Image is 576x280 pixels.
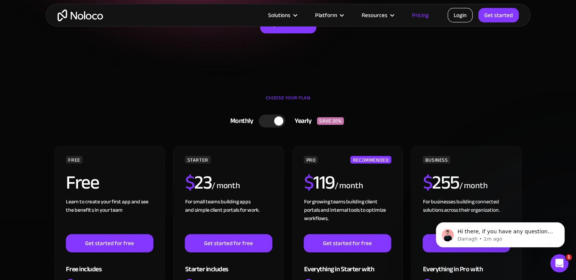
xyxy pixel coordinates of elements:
[423,252,510,277] div: Everything in Pro with
[66,198,153,234] div: Learn to create your first app and see the benefits in your team ‍
[425,206,576,260] iframe: Intercom notifications message
[304,234,391,252] a: Get started for free
[259,10,306,20] div: Solutions
[334,180,363,192] div: / month
[66,156,83,164] div: FREE
[66,234,153,252] a: Get started for free
[478,8,519,22] a: Get started
[315,10,337,20] div: Platform
[185,173,212,192] h2: 23
[550,254,568,272] iframe: Intercom live chat
[423,173,459,192] h2: 255
[423,198,510,234] div: For businesses building connected solutions across their organization. ‍
[423,156,450,164] div: BUSINESS
[58,9,103,21] a: home
[423,165,432,200] span: $
[448,8,473,22] a: Login
[268,10,290,20] div: Solutions
[306,10,352,20] div: Platform
[285,115,317,127] div: Yearly
[185,198,272,234] div: For small teams building apps and simple client portals for work. ‍
[403,10,438,20] a: Pricing
[304,156,318,164] div: PRO
[66,173,99,192] h2: Free
[185,156,210,164] div: STARTER
[66,252,153,277] div: Free includes
[317,117,344,125] div: SAVE 20%
[304,198,391,234] div: For growing teams building client portals and internal tools to optimize workflows.
[185,165,194,200] span: $
[350,156,391,164] div: RECOMMENDED
[423,234,510,252] a: Get started for free
[459,180,487,192] div: / month
[304,173,334,192] h2: 119
[566,254,572,260] span: 1
[304,252,391,277] div: Everything in Starter with
[185,234,272,252] a: Get started for free
[362,10,387,20] div: Resources
[185,252,272,277] div: Starter includes
[221,115,259,127] div: Monthly
[53,92,523,111] div: CHOOSE YOUR PLAN
[304,165,313,200] span: $
[212,180,240,192] div: / month
[352,10,403,20] div: Resources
